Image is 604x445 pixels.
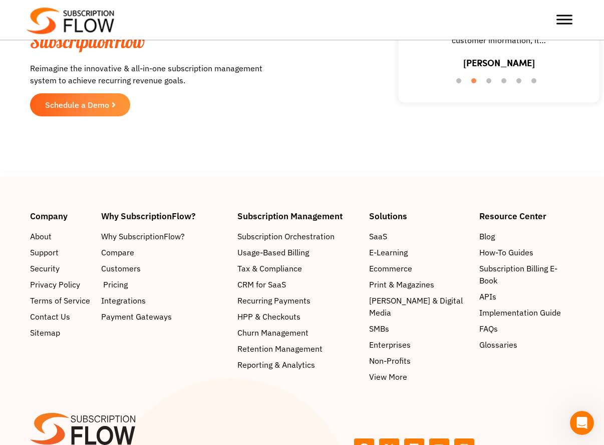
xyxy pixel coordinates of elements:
a: Payment Gateways [101,311,227,323]
a: About [30,230,91,242]
a: Blog [479,230,574,242]
span: How-To Guides [479,246,533,258]
button: Toggle Menu [556,15,572,25]
span: Schedule a Demo [45,101,109,109]
iframe: Intercom live chat [570,411,594,435]
a: Why SubscriptionFlow? [101,230,227,242]
button: 2 of 6 [471,78,481,88]
a: Compare [101,246,227,258]
a: CRM for SaaS [237,278,359,290]
a: Privacy Policy [30,278,91,290]
span: SubscriptionFlow [30,31,145,53]
a: Tax & Compliance [237,262,359,274]
span: Contact Us [30,311,70,323]
a: Retention Management [237,343,359,355]
a: Usage-Based Billing [237,246,359,258]
a: Subscription Orchestration [237,230,359,242]
span: HPP & Checkouts [237,311,300,323]
span: Implementation Guide [479,307,561,319]
span: Enterprises [369,339,411,351]
h3: [PERSON_NAME] [463,56,535,70]
a: [PERSON_NAME] & Digital Media [369,294,469,319]
a: E-Learning [369,246,469,258]
button: 6 of 6 [531,78,541,88]
a: Recurring Payments [237,294,359,307]
span: Print & Magazines [369,278,434,290]
a: Integrations [101,294,227,307]
span: Ecommerce [369,262,412,274]
span: Retention Management [237,343,323,355]
span: Reporting & Analytics [237,359,315,371]
span: SMBs [369,323,389,335]
a: Terms of Service [30,294,91,307]
span: Terms of Service [30,294,90,307]
span: FAQs [479,323,498,335]
a: Security [30,262,91,274]
a: Enterprises [369,339,469,351]
img: SF-logo [30,413,135,445]
span: Payment Gateways [101,311,172,323]
a: Reporting & Analytics [237,359,359,371]
a: Subscription Billing E-Book [479,262,574,286]
a: SMBs [369,323,469,335]
a: Implementation Guide [479,307,574,319]
a: How-To Guides [479,246,574,258]
a: FAQs [479,323,574,335]
span: APIs [479,290,496,303]
a: Glossaries [479,339,574,351]
a: Print & Magazines [369,278,469,290]
a: Non-Profits [369,355,469,367]
span: Glossaries [479,339,517,351]
span: Customers [101,262,141,274]
button: 4 of 6 [501,78,511,88]
h4: Solutions [369,212,469,220]
a: Schedule a Demo [30,93,130,116]
a: Customers [101,262,227,274]
button: 1 of 6 [456,78,466,88]
span: Pricing [103,278,128,290]
a: Sitemap [30,327,91,339]
span: Blog [479,230,495,242]
span: SaaS [369,230,387,242]
span: Support [30,246,59,258]
h4: Subscription Management [237,212,359,220]
a: Support [30,246,91,258]
span: Churn Management [237,327,309,339]
span: CRM for SaaS [237,278,286,290]
span: Why SubscriptionFlow? [101,230,185,242]
a: View More [369,371,469,383]
span: Tax & Compliance [237,262,302,274]
span: Recurring Payments [237,294,311,307]
span: Privacy Policy [30,278,80,290]
h4: Company [30,212,91,220]
span: Integrations [101,294,146,307]
span: About [30,230,52,242]
span: Compare [101,246,134,258]
a: Contact Us [30,311,91,323]
a: HPP & Checkouts [237,311,359,323]
button: 5 of 6 [516,78,526,88]
img: Subscriptionflow [27,8,114,34]
a: Pricing [101,278,227,290]
h4: Why SubscriptionFlow? [101,212,227,220]
span: Security [30,262,60,274]
h4: Resource Center [479,212,574,220]
span: E-Learning [369,246,408,258]
a: Ecommerce [369,262,469,274]
span: Usage-Based Billing [237,246,309,258]
span: Non-Profits [369,355,411,367]
button: 3 of 6 [486,78,496,88]
span: View More [369,371,407,383]
a: Churn Management [237,327,359,339]
a: SaaS [369,230,469,242]
h2: Scale and Grow with [30,11,289,52]
a: APIs [479,290,574,303]
span: Sitemap [30,327,60,339]
p: Reimagine the innovative & all-in-one subscription management system to achieve recurring revenue... [30,62,289,86]
span: Subscription Orchestration [237,230,335,242]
